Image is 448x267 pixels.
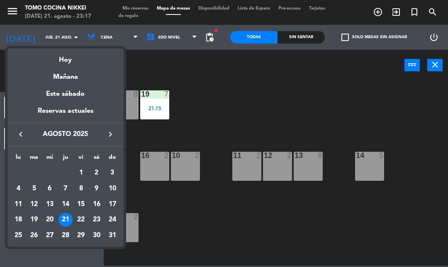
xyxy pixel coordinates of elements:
th: miércoles [42,153,58,165]
td: 20 de agosto de 2025 [42,212,58,228]
div: 1 [74,166,88,180]
div: 21 [58,213,73,227]
td: 29 de agosto de 2025 [73,228,89,243]
td: 6 de agosto de 2025 [42,181,58,197]
div: 5 [27,182,41,196]
div: 24 [105,213,119,227]
th: lunes [11,153,27,165]
div: 4 [11,182,25,196]
i: keyboard_arrow_right [105,129,115,139]
div: 9 [90,182,104,196]
div: 29 [74,228,88,243]
td: 30 de agosto de 2025 [89,228,105,243]
th: viernes [73,153,89,165]
td: 5 de agosto de 2025 [26,181,42,197]
div: Este sábado [7,83,124,106]
div: 12 [27,197,41,211]
div: 2 [90,166,104,180]
td: 21 de agosto de 2025 [58,212,73,228]
td: 10 de agosto de 2025 [105,181,120,197]
td: 15 de agosto de 2025 [73,197,89,212]
td: 24 de agosto de 2025 [105,212,120,228]
div: Mañana [7,66,124,83]
div: 20 [43,213,57,227]
td: 7 de agosto de 2025 [58,181,73,197]
td: 23 de agosto de 2025 [89,212,105,228]
th: martes [26,153,42,165]
div: 16 [90,197,104,211]
td: 28 de agosto de 2025 [58,228,73,243]
td: 13 de agosto de 2025 [42,197,58,212]
div: Hoy [7,49,124,66]
div: 26 [27,228,41,243]
div: 8 [74,182,88,196]
div: 31 [105,228,119,243]
td: 31 de agosto de 2025 [105,228,120,243]
td: 26 de agosto de 2025 [26,228,42,243]
div: 22 [74,213,88,227]
div: 23 [90,213,104,227]
div: 13 [43,197,57,211]
div: 7 [58,182,73,196]
button: keyboard_arrow_left [13,129,28,140]
div: 30 [90,228,104,243]
td: 22 de agosto de 2025 [73,212,89,228]
th: jueves [58,153,73,165]
td: 16 de agosto de 2025 [89,197,105,212]
div: 25 [11,228,25,243]
td: 25 de agosto de 2025 [11,228,27,243]
div: 3 [105,166,119,180]
div: 15 [74,197,88,211]
td: 4 de agosto de 2025 [11,181,27,197]
th: sábado [89,153,105,165]
td: 11 de agosto de 2025 [11,197,27,212]
td: 12 de agosto de 2025 [26,197,42,212]
td: 18 de agosto de 2025 [11,212,27,228]
div: 11 [11,197,25,211]
button: keyboard_arrow_right [103,129,118,140]
td: 14 de agosto de 2025 [58,197,73,212]
span: agosto 2025 [28,129,103,140]
i: keyboard_arrow_left [16,129,26,139]
div: Reservas actuales [7,106,124,123]
td: 9 de agosto de 2025 [89,181,105,197]
td: 1 de agosto de 2025 [73,165,89,181]
td: 2 de agosto de 2025 [89,165,105,181]
td: 27 de agosto de 2025 [42,228,58,243]
td: 17 de agosto de 2025 [105,197,120,212]
div: 17 [105,197,119,211]
th: domingo [105,153,120,165]
td: 8 de agosto de 2025 [73,181,89,197]
td: 19 de agosto de 2025 [26,212,42,228]
div: 19 [27,213,41,227]
td: 3 de agosto de 2025 [105,165,120,181]
div: 28 [58,228,73,243]
td: AGO. [11,165,73,181]
div: 18 [11,213,25,227]
div: 27 [43,228,57,243]
div: 10 [105,182,119,196]
div: 14 [58,197,73,211]
div: 6 [43,182,57,196]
